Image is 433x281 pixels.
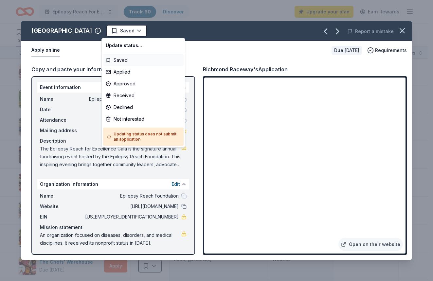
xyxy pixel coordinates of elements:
[107,132,180,142] h5: Updating status does not submit an application
[103,54,184,66] div: Saved
[103,78,184,90] div: Approved
[103,66,184,78] div: Applied
[103,90,184,101] div: Received
[103,101,184,113] div: Declined
[103,40,184,51] div: Update status...
[103,113,184,125] div: Not interested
